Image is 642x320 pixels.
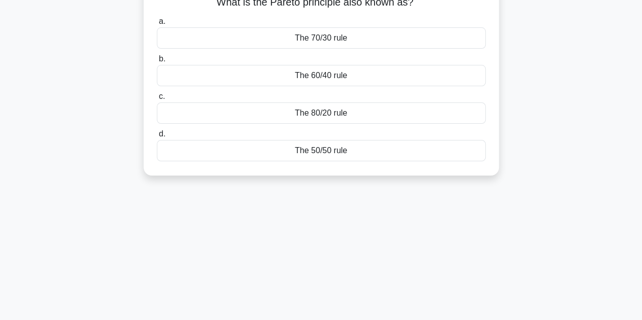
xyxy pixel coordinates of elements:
[157,27,486,49] div: The 70/30 rule
[159,17,165,25] span: a.
[157,102,486,124] div: The 80/20 rule
[157,140,486,161] div: The 50/50 rule
[159,129,165,138] span: d.
[159,92,165,100] span: c.
[159,54,165,63] span: b.
[157,65,486,86] div: The 60/40 rule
